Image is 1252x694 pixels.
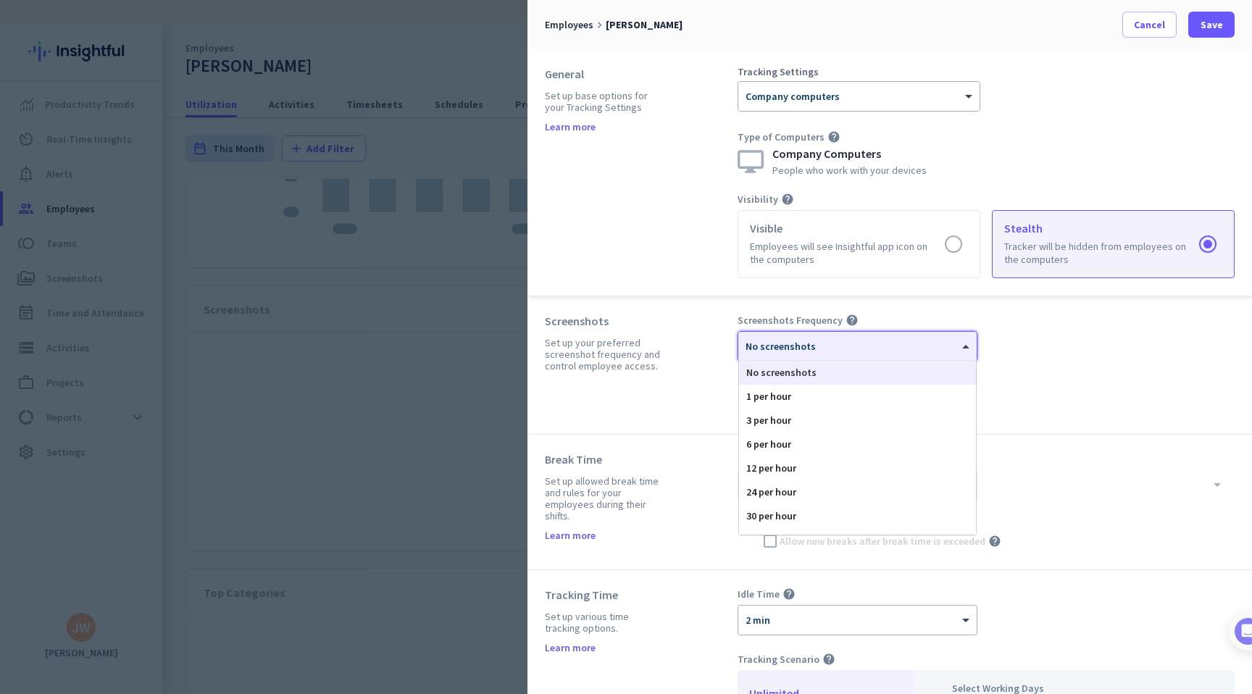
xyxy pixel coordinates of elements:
[739,409,976,432] div: 3 per hour
[545,18,593,31] span: Employees
[781,193,794,206] i: help
[1188,12,1235,38] button: Save
[739,361,976,385] div: No screenshots
[738,193,778,206] span: Visibility
[772,148,927,159] div: Company Computers
[846,314,859,327] i: help
[1209,476,1226,493] i: arrow_drop_down
[739,480,976,504] div: 24 per hour
[739,432,976,456] div: 6 per hour
[545,314,665,328] div: Screenshots
[772,165,927,175] div: People who work with your devices
[738,653,819,666] span: Tracking Scenario
[783,588,796,601] i: help
[1201,17,1223,32] span: Save
[738,150,764,173] img: monitor
[822,653,835,666] i: help
[593,19,606,31] i: keyboard_arrow_right
[738,67,980,77] div: Tracking Settings
[545,643,596,653] a: Learn more
[738,452,788,465] span: Break Time
[545,337,665,372] div: Set up your preferred screenshot frequency and control employee access.
[545,611,665,634] div: Set up various time tracking options.
[545,588,665,602] div: Tracking Time
[738,469,977,500] input: Not available for stealth mode
[738,588,780,601] span: Idle Time
[545,122,596,132] a: Learn more
[545,475,665,522] div: Set up allowed break time and rules for your employees during their shifts.
[545,67,665,81] div: General
[827,130,840,143] i: help
[988,535,1001,548] i: help
[1122,12,1177,38] button: Cancel
[738,130,825,143] span: Type of Computers
[738,314,843,327] span: Screenshots Frequency
[739,504,976,528] div: 30 per hour
[545,90,665,113] div: Set up base options for your Tracking Settings
[739,528,976,552] div: 60 per hour
[992,210,1235,278] app-radio-card: Stealth
[545,452,665,467] div: Break Time
[1134,17,1165,32] span: Cancel
[739,456,976,480] div: 12 per hour
[606,18,683,31] span: [PERSON_NAME]
[739,361,976,535] div: Options List
[545,530,596,540] a: Learn more
[739,385,976,409] div: 1 per hour
[738,210,980,278] app-radio-card: Visible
